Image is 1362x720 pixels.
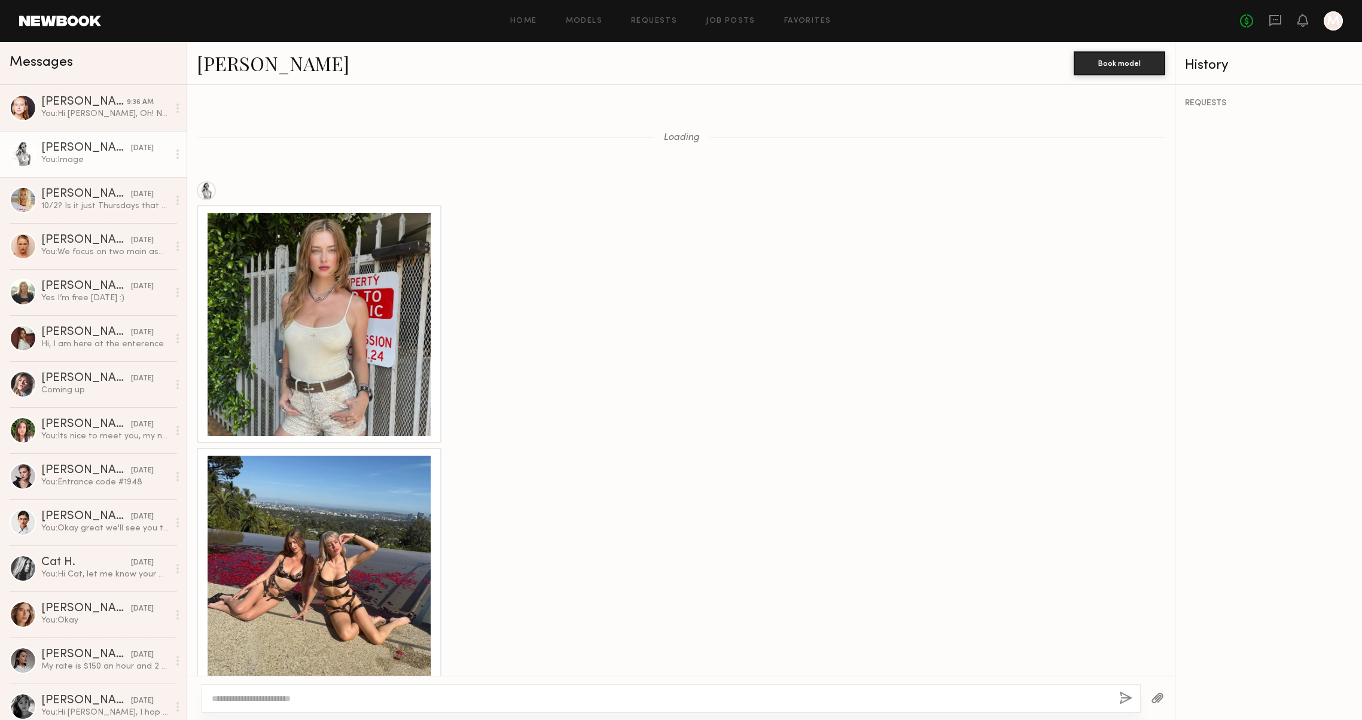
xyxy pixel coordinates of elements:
[41,465,131,477] div: [PERSON_NAME]
[41,695,131,707] div: [PERSON_NAME]
[41,523,169,534] div: You: Okay great we'll see you then
[41,338,169,350] div: Hi, I am here at the enterence
[131,603,154,615] div: [DATE]
[1185,59,1352,72] div: History
[41,477,169,488] div: You: Entrance code #1948
[41,431,169,442] div: You: Its nice to meet you, my name is [PERSON_NAME] and I am the Head Designer at Blue B Collecti...
[41,200,169,212] div: 10/2? Is it just Thursdays that you have available? If so would the 9th or 16th work?
[41,246,169,258] div: You: We focus on two main aspects: first, the online portfolio. When candidates arrive, they ofte...
[41,569,169,580] div: You: Hi Cat, let me know your availability
[631,17,677,25] a: Requests
[41,649,131,661] div: [PERSON_NAME]
[41,511,131,523] div: [PERSON_NAME]
[127,97,154,108] div: 9:36 AM
[41,385,169,396] div: Coming up
[1074,57,1165,68] a: Book model
[41,154,169,166] div: You: Image
[131,557,154,569] div: [DATE]
[41,292,169,304] div: Yes I’m free [DATE] :)
[131,649,154,661] div: [DATE]
[131,695,154,707] div: [DATE]
[41,615,169,626] div: You: Okay
[131,373,154,385] div: [DATE]
[566,17,602,25] a: Models
[784,17,831,25] a: Favorites
[663,133,699,143] span: Loading
[41,327,131,338] div: [PERSON_NAME]
[41,557,131,569] div: Cat H.
[1324,11,1343,30] a: M
[131,465,154,477] div: [DATE]
[41,373,131,385] div: [PERSON_NAME]
[131,281,154,292] div: [DATE]
[131,143,154,154] div: [DATE]
[1185,99,1352,108] div: REQUESTS
[10,56,73,69] span: Messages
[1074,51,1165,75] button: Book model
[131,419,154,431] div: [DATE]
[41,96,127,108] div: [PERSON_NAME]
[131,327,154,338] div: [DATE]
[41,188,131,200] div: [PERSON_NAME]
[41,234,131,246] div: [PERSON_NAME]
[41,280,131,292] div: [PERSON_NAME]
[706,17,755,25] a: Job Posts
[131,511,154,523] div: [DATE]
[131,235,154,246] div: [DATE]
[41,707,169,718] div: You: Hi [PERSON_NAME], I hop you are well :) I just wanted to see if your available [DATE] (5/20)...
[131,189,154,200] div: [DATE]
[41,603,131,615] div: [PERSON_NAME]
[510,17,537,25] a: Home
[41,108,169,120] div: You: Hi [PERSON_NAME], Oh! No. I hope you recover soon, as soon you recover reach back to me! I w...
[41,419,131,431] div: [PERSON_NAME]
[41,142,131,154] div: [PERSON_NAME]
[41,661,169,672] div: My rate is $150 an hour and 2 hours minimum
[197,50,349,76] a: [PERSON_NAME]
